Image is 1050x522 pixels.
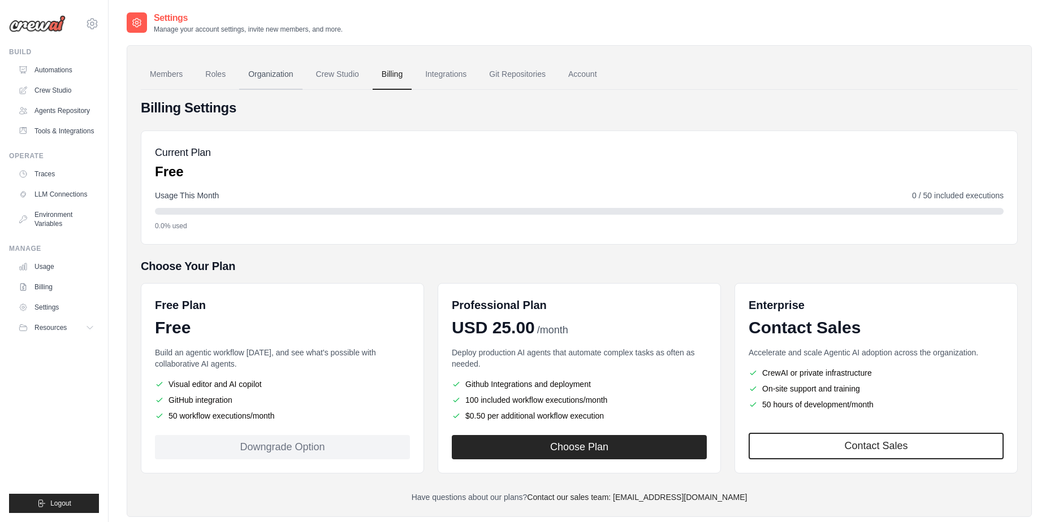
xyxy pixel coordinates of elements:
[141,258,1018,274] h5: Choose Your Plan
[14,165,99,183] a: Traces
[14,319,99,337] button: Resources
[14,61,99,79] a: Automations
[912,190,1004,201] span: 0 / 50 included executions
[749,317,1004,338] div: Contact Sales
[416,59,476,90] a: Integrations
[155,221,187,230] span: 0.0% used
[141,491,1018,503] p: Have questions about our plans?
[155,379,410,390] li: Visual editor and AI copilot
[749,347,1004,358] p: Accelerate and scale Agentic AI adoption across the organization.
[155,347,410,369] p: Build an agentic workflow [DATE], and see what's possible with collaborative AI agents.
[9,15,66,32] img: Logo
[749,433,1004,459] a: Contact Sales
[9,151,99,160] div: Operate
[155,163,211,181] p: Free
[14,81,99,99] a: Crew Studio
[452,297,547,313] h6: Professional Plan
[196,59,235,90] a: Roles
[559,59,606,90] a: Account
[9,494,99,513] button: Logout
[307,59,368,90] a: Crew Studio
[14,258,99,276] a: Usage
[452,347,707,369] p: Deploy production AI agents that automate complex tasks as often as needed.
[749,399,1004,410] li: 50 hours of development/month
[452,317,535,338] span: USD 25.00
[155,410,410,421] li: 50 workflow executions/month
[155,297,206,313] h6: Free Plan
[14,278,99,296] a: Billing
[9,47,99,56] div: Build
[452,435,707,459] button: Choose Plan
[537,323,568,338] span: /month
[373,59,412,90] a: Billing
[14,102,99,120] a: Agents Repository
[14,185,99,203] a: LLM Connections
[452,410,707,421] li: $0.50 per additional workflow execution
[154,11,343,25] h2: Settings
[155,317,410,338] div: Free
[14,298,99,316] a: Settings
[749,383,1004,394] li: On-site support and training
[141,99,1018,117] h4: Billing Settings
[155,190,219,201] span: Usage This Month
[9,244,99,253] div: Manage
[50,499,71,508] span: Logout
[14,122,99,140] a: Tools & Integrations
[749,297,1004,313] h6: Enterprise
[749,367,1004,379] li: CrewAI or private infrastructure
[155,394,410,406] li: GitHub integration
[34,323,67,332] span: Resources
[14,206,99,233] a: Environment Variables
[480,59,555,90] a: Git Repositories
[154,25,343,34] p: Manage your account settings, invite new members, and more.
[452,379,707,390] li: Github Integrations and deployment
[452,394,707,406] li: 100 included workflow executions/month
[527,493,747,502] a: Contact our sales team: [EMAIL_ADDRESS][DOMAIN_NAME]
[155,145,211,160] h5: Current Plan
[155,435,410,459] div: Downgrade Option
[239,59,302,90] a: Organization
[141,59,192,90] a: Members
